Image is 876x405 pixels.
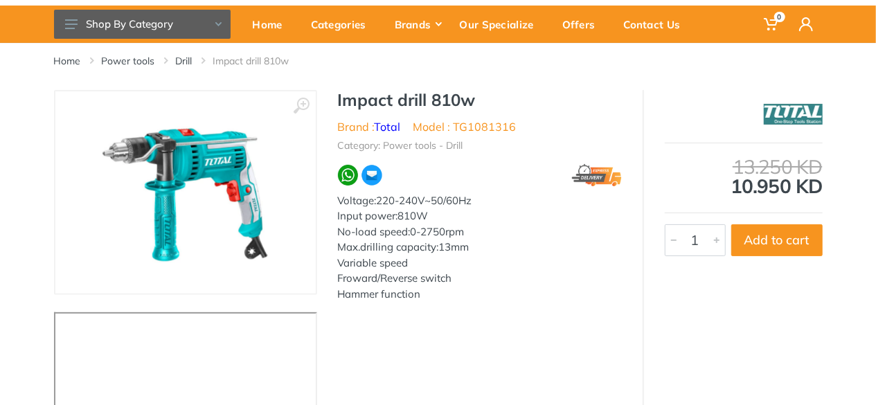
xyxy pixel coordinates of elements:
a: Home [54,54,81,68]
div: Contact Us [614,10,699,39]
div: Voltage:220-240V~50/60Hz [338,193,622,209]
a: Categories [301,6,385,43]
img: Total [764,97,823,132]
h1: Impact drill 810w [338,90,622,110]
div: 10.950 KD [665,157,823,196]
a: Contact Us [614,6,699,43]
div: Categories [301,10,385,39]
a: Total [375,120,401,134]
button: Add to cart [731,224,823,256]
span: 0 [774,12,785,22]
li: Category: Power tools - Drill [338,138,463,153]
div: Our Specialize [450,10,553,39]
div: Home [243,10,301,39]
li: Brand : [338,118,401,135]
div: Hammer function [338,287,622,303]
a: Power tools [102,54,155,68]
div: 13.250 KD [665,157,823,177]
li: Model : TG1081316 [413,118,517,135]
img: express.png [572,164,622,186]
div: Offers [553,10,614,39]
div: Froward/Reverse switch [338,271,622,287]
div: Max.drilling capacity:13mm [338,240,622,255]
img: ma.webp [361,164,383,186]
nav: breadcrumb [54,54,823,68]
div: Brands [385,10,450,39]
a: 0 [754,6,789,43]
div: No-load speed:0-2750rpm [338,224,622,240]
div: Variable speed [338,255,622,271]
a: Offers [553,6,614,43]
a: Home [243,6,301,43]
a: Drill [176,54,193,68]
img: wa.webp [338,165,358,185]
a: Our Specialize [450,6,553,43]
li: Impact drill 810w [213,54,310,68]
div: Input power:810W [338,208,622,224]
img: Royal Tools - Impact drill 810w [98,105,273,280]
button: Shop By Category [54,10,231,39]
